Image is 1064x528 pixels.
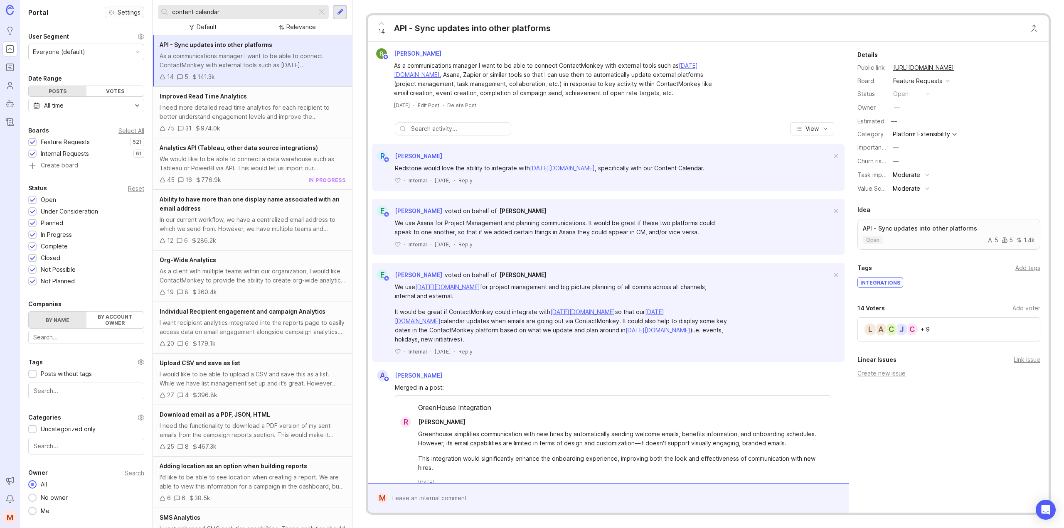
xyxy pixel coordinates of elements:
a: [DATE] [394,102,410,109]
input: Search... [172,7,313,17]
div: J [895,323,908,336]
div: Edit Post [418,102,439,109]
div: This integration would significantly enhance the onboarding experience, improving both the look a... [418,454,818,472]
div: Everyone (default) [33,47,85,56]
div: Link issue [1014,355,1040,364]
div: Relevance [286,22,316,32]
div: Platform Extensibility [893,131,950,137]
time: [DATE] [394,102,410,108]
input: Search... [34,386,139,395]
div: 1.4k [1016,237,1035,243]
span: [PERSON_NAME] [418,418,465,425]
div: A [377,370,388,381]
div: Board [857,76,887,86]
div: No owner [37,493,72,502]
div: · [404,177,405,184]
div: Internal [409,348,427,355]
time: [DATE] [435,177,451,184]
a: Create board [28,162,144,170]
button: Announcements [2,473,17,488]
div: · [454,241,455,248]
div: 5 [185,72,188,81]
div: Add voter [1012,304,1040,313]
div: User Segment [28,32,69,42]
svg: toggle icon [131,102,144,109]
div: Search [125,471,144,475]
img: Canny Home [6,5,14,15]
div: Moderate [893,184,920,193]
div: 8 [185,287,188,297]
div: · [404,241,405,248]
a: R[PERSON_NAME] [395,417,472,427]
h1: Portal [28,7,48,17]
a: Roadmaps [2,60,17,75]
button: M [2,510,17,525]
a: R[PERSON_NAME] [372,151,442,162]
a: Portal [2,42,17,56]
div: Merged in a post: [395,383,831,392]
a: Ideas [2,23,17,38]
div: 467.3k [198,442,217,451]
input: Search activity... [411,124,507,133]
div: Internal [409,177,427,184]
div: + 9 [921,327,930,332]
div: Status [28,183,47,193]
div: Status [857,89,887,98]
div: 25 [167,442,174,451]
a: Download email as a PDF, JSON, HTMLI need the functionality to download a PDF version of my sent ... [153,405,352,457]
div: voted on behalf of [445,206,497,216]
span: [PERSON_NAME] [395,271,442,278]
div: 45 [167,175,175,184]
div: Not Planned [41,277,75,286]
div: E [377,206,388,216]
span: Individual Recipient engagement and campaign Analytics [160,308,325,315]
div: 14 Voters [857,303,885,313]
span: API - Sync updates into other platforms [160,41,272,48]
p: 521 [133,139,142,145]
div: · [404,348,405,355]
div: Internal [409,241,427,248]
div: 19 [167,287,174,297]
div: 75 [167,124,175,133]
div: All [37,480,51,489]
div: — [893,143,899,152]
div: Moderate [893,170,920,179]
div: 16 [185,175,192,184]
a: A[PERSON_NAME] [372,370,449,381]
span: [PERSON_NAME] [394,50,441,57]
p: 61 [136,150,142,157]
div: Posts [29,86,86,96]
button: Close button [1026,20,1042,37]
div: Select All [118,128,144,133]
span: SMS Analytics [160,514,200,521]
img: member badge [384,211,390,218]
span: Upload CSV and save as list [160,359,240,366]
img: Ryan Duguid [376,48,387,59]
div: C [905,323,919,336]
input: Search... [34,442,139,451]
a: Ability to have more than one display name associated with an email addressIn our current workflo... [153,190,352,250]
div: Estimated [857,118,884,124]
div: Open Intercom Messenger [1036,500,1056,520]
div: All time [44,101,64,110]
div: Feature Requests [41,138,90,147]
div: Tags [857,263,872,273]
div: It would be great if ContactMonkey could integrate with so that our calendar updates when emails ... [395,307,727,344]
div: GreenHouse Integration [395,403,831,417]
a: Ryan Duguid[PERSON_NAME] [371,48,448,59]
a: API - Sync updates into other platformsAs a communications manager I want to be able to connect C... [153,35,352,87]
div: Tags [28,357,43,367]
div: Boards [28,125,49,135]
div: 179.1k [198,339,216,348]
a: Settings [105,7,144,18]
a: E[PERSON_NAME] [372,270,442,280]
span: [PERSON_NAME] [395,372,442,379]
div: Posts without tags [41,369,92,378]
div: In Progress [41,230,72,239]
div: integrations [858,278,903,287]
div: I need the functionality to download a PDF version of my sent emails from the campaign reports se... [160,421,345,440]
div: Greenhouse simplifies communication with new hires by automatically sending welcome emails, benef... [418,430,818,448]
div: 5 [987,237,998,243]
div: Complete [41,242,68,251]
